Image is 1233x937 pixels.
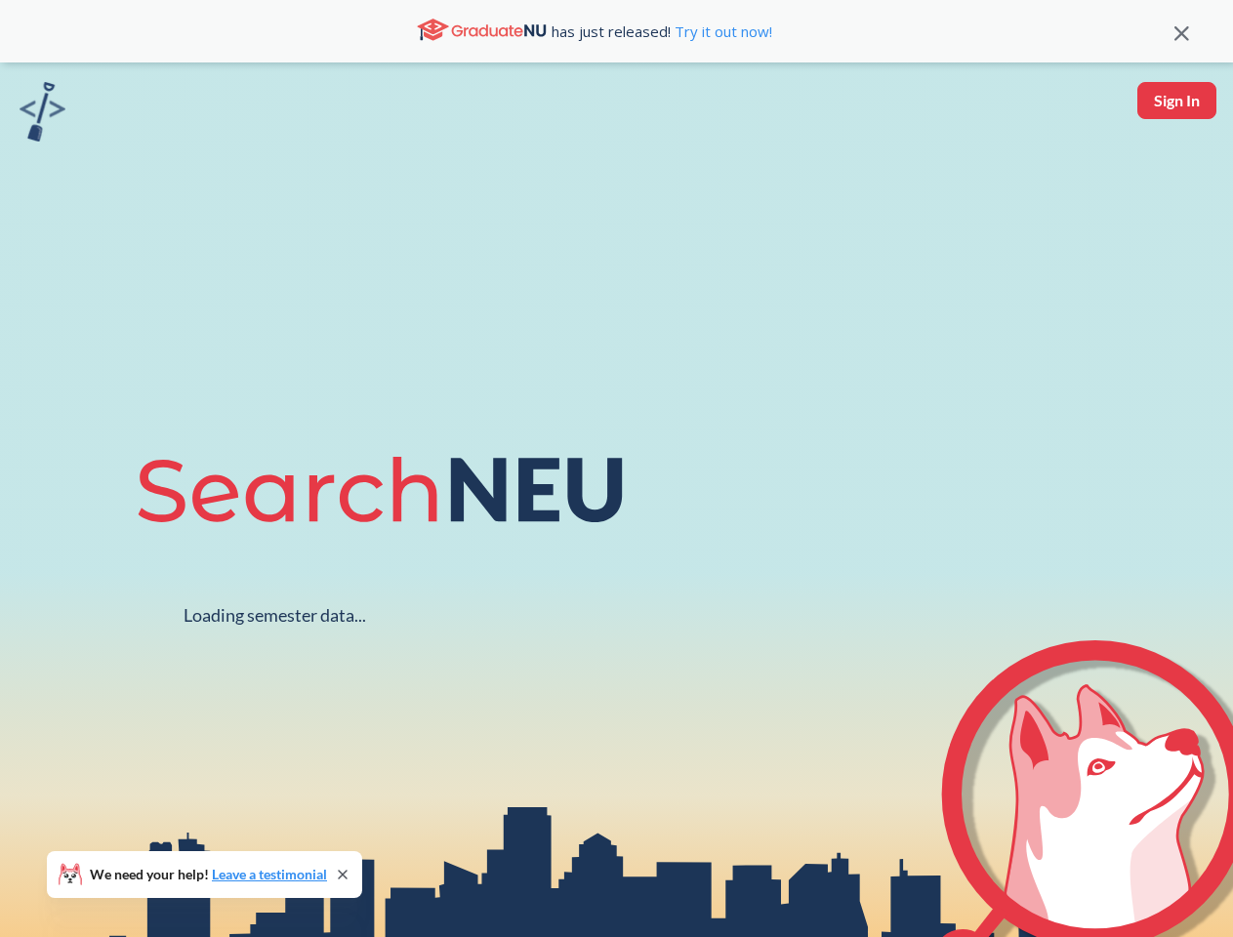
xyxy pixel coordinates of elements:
[552,20,772,42] span: has just released!
[1137,82,1216,119] button: Sign In
[20,82,65,142] img: sandbox logo
[671,21,772,41] a: Try it out now!
[20,82,65,147] a: sandbox logo
[212,866,327,882] a: Leave a testimonial
[90,868,327,881] span: We need your help!
[184,604,366,627] div: Loading semester data...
